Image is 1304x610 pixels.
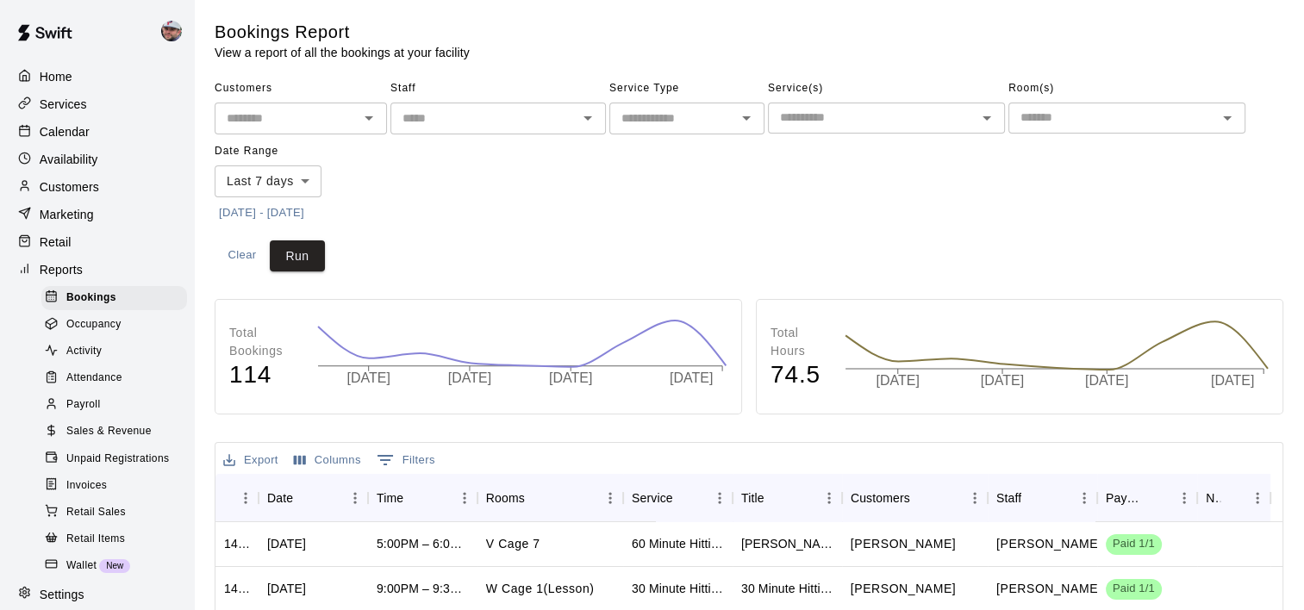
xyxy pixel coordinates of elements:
[673,486,697,510] button: Sort
[1021,486,1045,510] button: Sort
[741,535,833,552] div: Dominic Kocher
[66,504,126,521] span: Retail Sales
[41,419,194,445] a: Sales & Revenue
[215,138,365,165] span: Date Range
[40,586,84,603] p: Settings
[623,474,733,522] div: Service
[609,75,764,103] span: Service Type
[347,370,390,385] tspan: [DATE]
[1106,581,1162,597] span: Paid 1/1
[224,486,248,510] button: Sort
[41,311,194,338] a: Occupancy
[632,474,673,522] div: Service
[224,535,250,552] div: 1406846
[99,561,130,570] span: New
[549,370,592,385] tspan: [DATE]
[41,527,187,551] div: Retail Items
[851,535,956,553] p: Dominic Kocher
[161,21,182,41] img: Alec Silverman
[14,146,180,172] a: Availability
[1106,474,1147,522] div: Payment
[988,474,1097,522] div: Staff
[975,106,999,130] button: Open
[486,580,595,598] p: W Cage 1(Lesson)
[910,486,934,510] button: Sort
[290,447,365,474] button: Select columns
[41,501,187,525] div: Retail Sales
[525,486,549,510] button: Sort
[707,485,733,511] button: Menu
[41,420,187,444] div: Sales & Revenue
[771,324,827,360] p: Total Hours
[851,474,910,522] div: Customers
[342,485,368,511] button: Menu
[14,202,180,227] a: Marketing
[41,554,187,578] div: WalletNew
[158,14,194,48] div: Alec Silverman
[14,229,180,255] div: Retail
[996,474,1021,522] div: Staff
[41,284,194,311] a: Bookings
[771,360,827,390] h4: 74.5
[597,485,623,511] button: Menu
[66,451,169,468] span: Unpaid Registrations
[259,474,368,522] div: Date
[377,535,469,552] div: 5:00PM – 6:00PM
[267,535,306,552] div: Tue, Sep 09, 2025
[40,233,72,251] p: Retail
[14,257,180,283] a: Reports
[734,106,758,130] button: Open
[219,447,283,474] button: Export
[40,178,99,196] p: Customers
[40,96,87,113] p: Services
[403,486,427,510] button: Sort
[816,485,842,511] button: Menu
[390,75,606,103] span: Staff
[267,474,293,522] div: Date
[477,474,623,522] div: Rooms
[741,474,764,522] div: Title
[233,485,259,511] button: Menu
[41,526,194,552] a: Retail Items
[215,200,309,227] button: [DATE] - [DATE]
[1197,474,1270,522] div: Notes
[215,21,470,44] h5: Bookings Report
[41,552,194,579] a: WalletNew
[66,423,152,440] span: Sales & Revenue
[486,535,540,553] p: V Cage 7
[41,393,187,417] div: Payroll
[1171,485,1197,511] button: Menu
[40,123,90,140] p: Calendar
[1206,474,1220,522] div: Notes
[14,91,180,117] a: Services
[41,474,187,498] div: Invoices
[1215,106,1239,130] button: Open
[1106,536,1162,552] span: Paid 1/1
[66,343,102,360] span: Activity
[962,485,988,511] button: Menu
[632,535,724,552] div: 60 Minute Hitting - Voorhees
[41,392,194,419] a: Payroll
[14,64,180,90] a: Home
[768,75,1005,103] span: Service(s)
[14,119,180,145] a: Calendar
[41,447,187,471] div: Unpaid Registrations
[1147,486,1171,510] button: Sort
[851,580,956,598] p: Joseph Mueller
[357,106,381,130] button: Open
[14,174,180,200] a: Customers
[632,580,724,597] div: 30 Minute Hitting - Westampton
[66,477,107,495] span: Invoices
[66,396,100,414] span: Payroll
[66,370,122,387] span: Attendance
[452,485,477,511] button: Menu
[377,474,403,522] div: Time
[224,580,250,597] div: 1406680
